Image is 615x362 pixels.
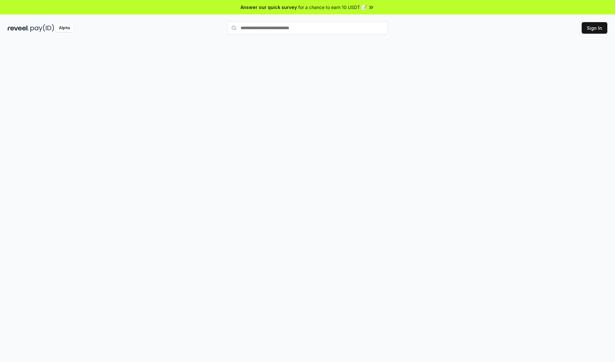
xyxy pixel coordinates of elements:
img: pay_id [30,24,54,32]
span: Answer our quick survey [241,4,297,11]
div: Alpha [55,24,73,32]
button: Sign In [582,22,607,34]
img: reveel_dark [8,24,29,32]
span: for a chance to earn 10 USDT 📝 [298,4,367,11]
